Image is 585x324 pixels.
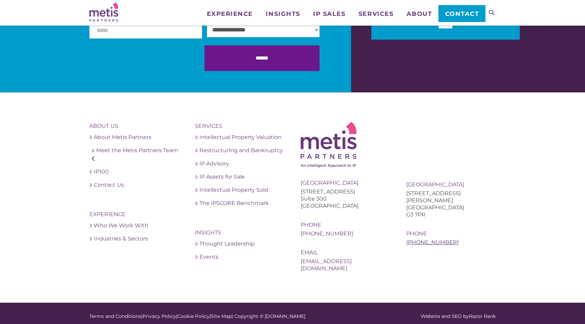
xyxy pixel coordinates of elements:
[89,210,179,219] h4: Experience
[195,199,284,207] a: The IPSCORE Benchmark
[195,160,284,168] a: IP Advisory
[211,313,232,319] a: Site Map
[469,313,496,319] a: Razor Rank
[89,313,414,320] div: | | | | Copyright © [DOMAIN_NAME]
[89,146,179,163] a: Meet the Metis Partners Team
[89,313,141,319] a: Terms and Conditions
[89,133,179,141] a: About Metis Partners
[407,11,432,17] span: About
[195,173,284,181] a: IP Assets for Sale
[195,133,284,141] a: Intellectual Property Valuation
[195,186,284,194] a: Intellectual Property Sold
[313,11,345,17] span: IP Sales
[195,240,284,248] a: Thought Leadership
[89,222,179,230] a: Who We Work With
[89,45,192,72] iframe: reCAPTCHA
[301,258,352,272] a: [EMAIL_ADDRESS][DOMAIN_NAME]
[406,190,496,204] div: [STREET_ADDRESS][PERSON_NAME]
[406,204,496,211] div: [GEOGRAPHIC_DATA]
[301,122,356,167] img: Metis Logo
[301,202,390,209] div: [GEOGRAPHIC_DATA]
[89,235,179,243] a: Industries & Sectors
[195,122,284,131] h4: Services
[301,188,390,195] div: [STREET_ADDRESS]
[445,11,479,17] span: Contact
[406,211,496,218] div: G3 7PR
[359,11,393,17] span: Services
[406,239,459,246] a: [PHONE_NUMBER]
[207,11,253,17] span: Experience
[195,228,284,237] h4: Insights
[89,181,179,189] a: Contact Us
[266,11,300,17] span: Insights
[195,146,284,155] a: Restructuring and Bankruptcy
[89,168,179,176] a: IP100
[301,179,390,186] div: [GEOGRAPHIC_DATA]
[406,230,496,237] div: Phone
[406,181,496,188] div: [GEOGRAPHIC_DATA]
[438,5,485,22] a: Contact
[570,309,582,321] span: Back to Top
[414,313,496,320] div: Website and SEO by
[301,249,390,256] div: Email
[301,221,390,228] div: Phone
[89,122,179,131] h4: About Us
[301,195,390,202] div: Suite 300
[195,253,284,261] a: Events
[301,230,353,237] a: [PHONE_NUMBER]
[177,313,210,319] a: Cookie Policy
[143,313,176,319] a: Privacy Policy
[89,2,118,22] img: Metis Partners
